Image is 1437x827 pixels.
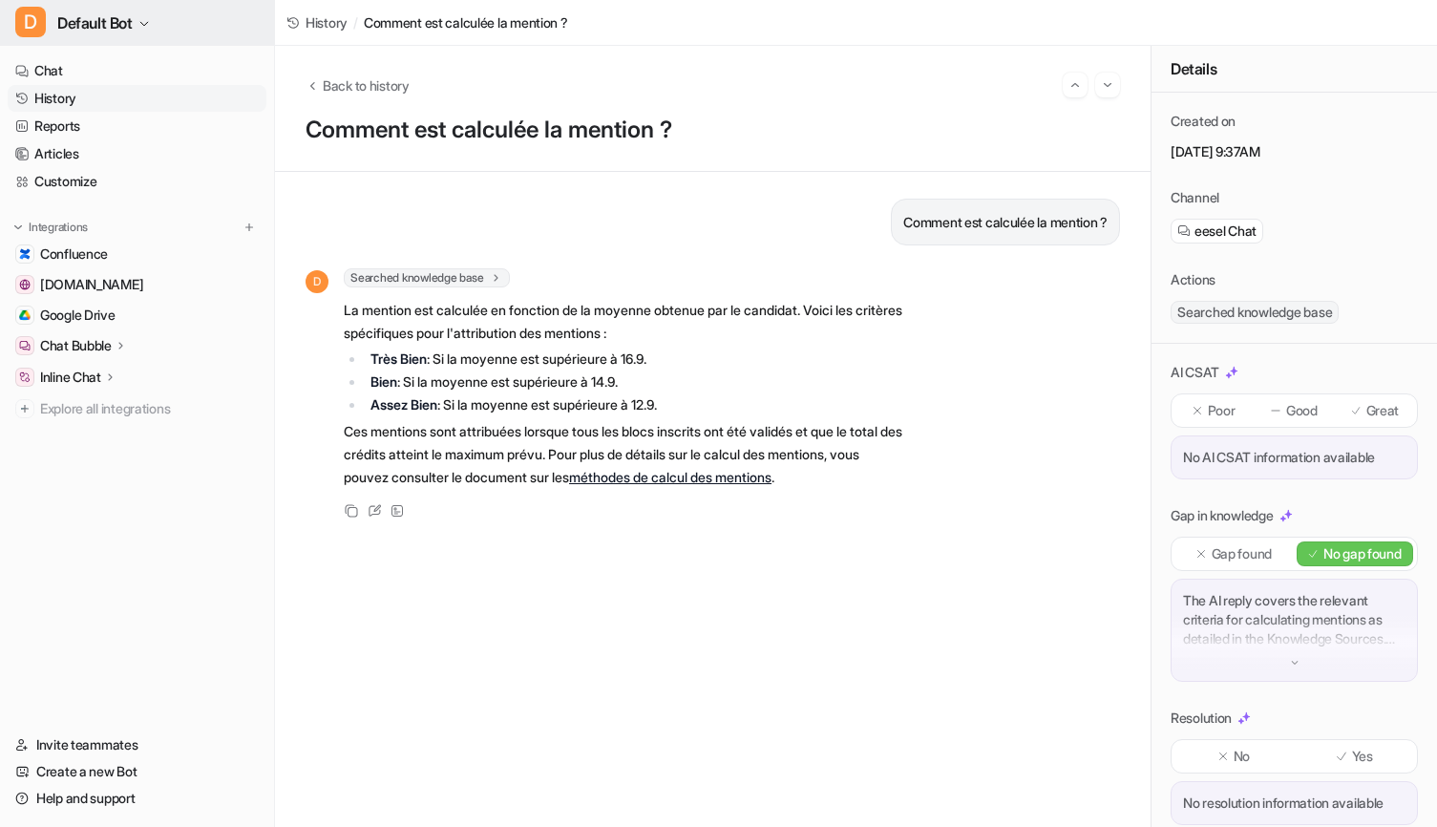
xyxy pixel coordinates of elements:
[306,270,328,293] span: D
[40,368,101,387] p: Inline Chat
[1171,112,1236,131] p: Created on
[370,396,437,413] strong: Assez Bien
[243,221,256,234] img: menu_add.svg
[1095,73,1120,97] button: Go to next session
[40,244,108,264] span: Confluence
[1286,401,1318,420] p: Good
[1183,794,1405,813] p: No resolution information available
[8,85,266,112] a: History
[8,218,94,237] button: Integrations
[306,117,1120,144] h1: Comment est calculée la mention ?
[1171,709,1232,728] p: Resolution
[1063,73,1088,97] button: Go to previous session
[57,10,133,36] span: Default Bot
[1288,656,1301,669] img: down-arrow
[1171,142,1418,161] p: [DATE] 9:37AM
[569,469,771,485] a: méthodes de calcul des mentions
[40,275,143,294] span: [DOMAIN_NAME]
[364,12,568,32] span: Comment est calculée la mention ?
[365,393,902,416] li: : Si la moyenne est supérieure à 12.9.
[19,309,31,321] img: Google Drive
[8,302,266,329] a: Google DriveGoogle Drive
[8,732,266,758] a: Invite teammates
[19,279,31,290] img: www.formatives.fr
[40,306,116,325] span: Google Drive
[8,140,266,167] a: Articles
[1171,188,1219,207] p: Channel
[306,75,410,95] button: Back to history
[353,12,358,32] span: /
[365,348,902,371] li: : Si la moyenne est supérieure à 16.9.
[1183,448,1405,467] p: No AI CSAT information available
[8,57,266,84] a: Chat
[1212,544,1272,563] p: Gap found
[1068,76,1082,94] img: Previous session
[903,211,1108,234] p: Comment est calculée la mention ?
[1171,363,1219,382] p: AI CSAT
[19,248,31,260] img: Confluence
[1183,591,1405,648] p: The AI reply covers the relevant criteria for calculating mentions as detailed in the Knowledge S...
[1101,76,1114,94] img: Next session
[1323,544,1402,563] p: No gap found
[1208,401,1236,420] p: Poor
[19,371,31,383] img: Inline Chat
[8,758,266,785] a: Create a new Bot
[19,340,31,351] img: Chat Bubble
[1194,222,1257,241] span: eesel Chat
[8,113,266,139] a: Reports
[8,785,266,812] a: Help and support
[40,393,259,424] span: Explore all integrations
[370,350,427,367] strong: Très Bien
[15,7,46,37] span: D
[8,168,266,195] a: Customize
[8,241,266,267] a: ConfluenceConfluence
[344,268,510,287] span: Searched knowledge base
[344,420,902,489] p: Ces mentions sont attribuées lorsque tous les blocs inscrits ont été validés et que le total des ...
[365,371,902,393] li: : Si la moyenne est supérieure à 14.9.
[1234,747,1250,766] p: No
[1171,506,1274,525] p: Gap in knowledge
[8,271,266,298] a: www.formatives.fr[DOMAIN_NAME]
[1177,222,1257,241] a: eesel Chat
[15,399,34,418] img: explore all integrations
[1152,46,1437,93] div: Details
[29,220,88,235] p: Integrations
[306,12,348,32] span: History
[323,75,410,95] span: Back to history
[1366,401,1400,420] p: Great
[8,395,266,422] a: Explore all integrations
[344,299,902,345] p: La mention est calculée en fonction de la moyenne obtenue par le candidat. Voici les critères spé...
[1171,301,1339,324] span: Searched knowledge base
[11,221,25,234] img: expand menu
[1352,747,1373,766] p: Yes
[1177,224,1191,238] img: eeselChat
[286,12,348,32] a: History
[370,373,397,390] strong: Bien
[40,336,112,355] p: Chat Bubble
[1171,270,1215,289] p: Actions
